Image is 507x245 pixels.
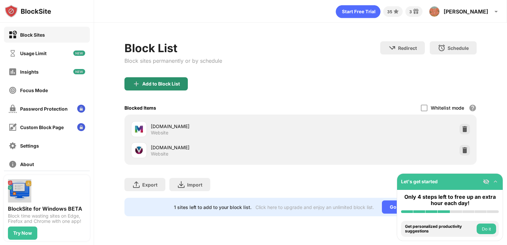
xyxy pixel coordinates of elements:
[142,81,180,87] div: Add to Block List
[13,230,32,236] div: Try Now
[77,123,85,131] img: lock-menu.svg
[9,49,17,57] img: time-usage-off.svg
[392,8,400,16] img: points-small.svg
[9,31,17,39] img: block-on.svg
[387,9,392,14] div: 35
[20,51,47,56] div: Usage Limit
[151,130,168,136] div: Website
[483,178,490,185] img: eye-not-visible.svg
[73,69,85,74] img: new-icon.svg
[255,204,374,210] div: Click here to upgrade and enjoy an unlimited block list.
[431,105,464,111] div: Whitelist mode
[73,51,85,56] img: new-icon.svg
[409,9,412,14] div: 3
[8,213,86,224] div: Block time wasting sites on Edge, Firefox and Chrome with one app!
[477,224,496,234] button: Do it
[412,8,420,16] img: reward-small.svg
[9,160,17,168] img: about-off.svg
[20,87,48,93] div: Focus Mode
[405,224,475,234] div: Get personalized productivity suggestions
[401,179,438,184] div: Let's get started
[398,45,417,51] div: Redirect
[9,123,17,131] img: customize-block-page-off.svg
[174,204,252,210] div: 1 sites left to add to your block list.
[20,69,39,75] div: Insights
[9,142,17,150] img: settings-off.svg
[336,5,381,18] div: animation
[187,182,202,188] div: Import
[124,57,222,64] div: Block sites permanently or by schedule
[492,178,499,185] img: omni-setup-toggle.svg
[77,105,85,113] img: lock-menu.svg
[20,32,45,38] div: Block Sites
[448,45,469,51] div: Schedule
[20,124,64,130] div: Custom Block Page
[151,123,300,130] div: [DOMAIN_NAME]
[401,194,499,206] div: Only 4 steps left to free up an extra hour each day!
[20,161,34,167] div: About
[124,105,156,111] div: Blocked Items
[20,143,39,149] div: Settings
[151,144,300,151] div: [DOMAIN_NAME]
[9,68,17,76] img: insights-off.svg
[9,105,17,113] img: password-protection-off.svg
[124,41,222,55] div: Block List
[20,106,68,112] div: Password Protection
[5,5,51,18] img: logo-blocksite.svg
[444,8,488,15] div: [PERSON_NAME]
[135,146,143,154] img: favicons
[135,125,143,133] img: favicons
[142,182,157,188] div: Export
[429,6,440,17] img: ACg8ocLKEkgWiOoqd5ZqOQpwQ4mBcO4MTrFD8yO2F7Lw0pZL3Povv8s=s96-c
[382,200,427,214] div: Go Unlimited
[8,205,86,212] div: BlockSite for Windows BETA
[8,179,32,203] img: push-desktop.svg
[9,86,17,94] img: focus-off.svg
[151,151,168,157] div: Website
